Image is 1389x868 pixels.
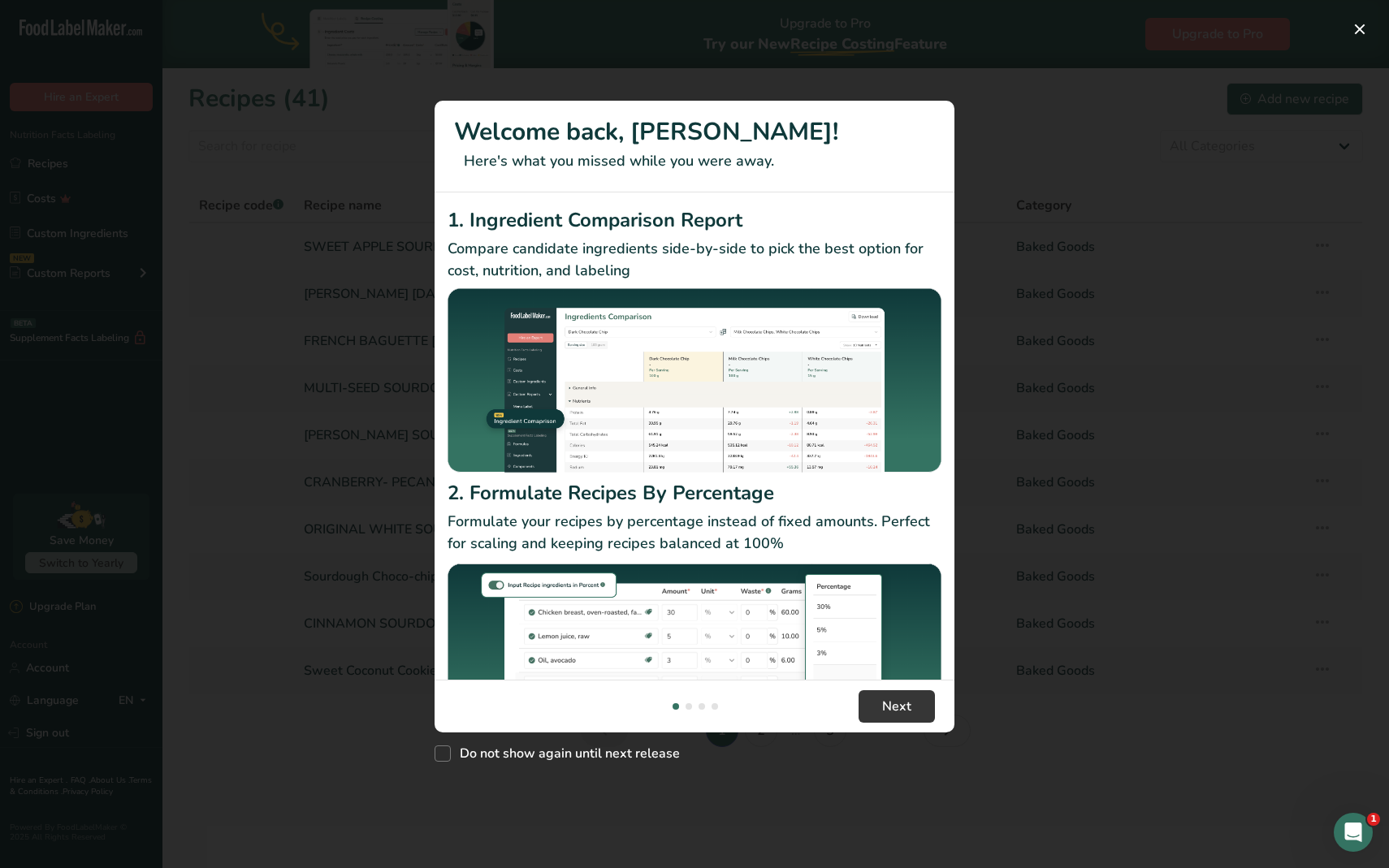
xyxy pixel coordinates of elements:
p: Here's what you missed while you were away. [454,150,935,172]
p: Compare candidate ingredients side-by-side to pick the best option for cost, nutrition, and labeling [448,238,941,282]
span: Do not show again until next release [451,745,680,762]
img: Formulate Recipes By Percentage [448,561,941,757]
button: Next [859,690,935,723]
span: Next [882,697,911,716]
h2: 2. Formulate Recipes By Percentage [448,478,941,507]
img: Ingredient Comparison Report [448,288,941,473]
iframe: Intercom live chat [1334,813,1373,852]
h2: 1. Ingredient Comparison Report [448,205,941,235]
h1: Welcome back, [PERSON_NAME]! [454,114,935,150]
span: 1 [1367,813,1380,826]
p: Formulate your recipes by percentage instead of fixed amounts. Perfect for scaling and keeping re... [448,511,941,555]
